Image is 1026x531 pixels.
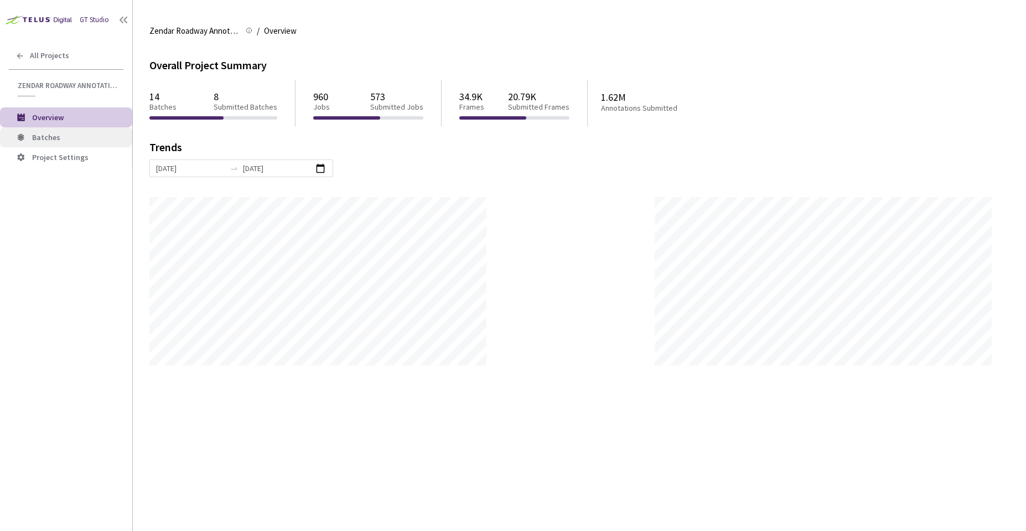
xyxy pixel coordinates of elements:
[149,102,177,112] p: Batches
[18,81,117,90] span: Zendar Roadway Annotations | Cuboid Labels
[156,162,225,174] input: Start date
[230,164,239,173] span: to
[459,91,484,102] p: 34.9K
[214,102,277,112] p: Submitted Batches
[243,162,312,174] input: End date
[32,132,60,142] span: Batches
[459,102,484,112] p: Frames
[313,102,330,112] p: Jobs
[149,24,239,38] span: Zendar Roadway Annotations | Cuboid Labels
[508,102,569,112] p: Submitted Frames
[230,164,239,173] span: swap-right
[32,112,64,122] span: Overview
[264,24,297,38] span: Overview
[149,58,1009,74] div: Overall Project Summary
[149,91,177,102] p: 14
[30,51,69,60] span: All Projects
[370,91,423,102] p: 573
[257,24,260,38] li: /
[601,91,721,103] p: 1.62M
[214,91,277,102] p: 8
[601,104,721,113] p: Annotations Submitted
[313,91,330,102] p: 960
[80,15,109,25] div: GT Studio
[149,142,994,159] div: Trends
[32,152,89,162] span: Project Settings
[508,91,569,102] p: 20.79K
[370,102,423,112] p: Submitted Jobs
